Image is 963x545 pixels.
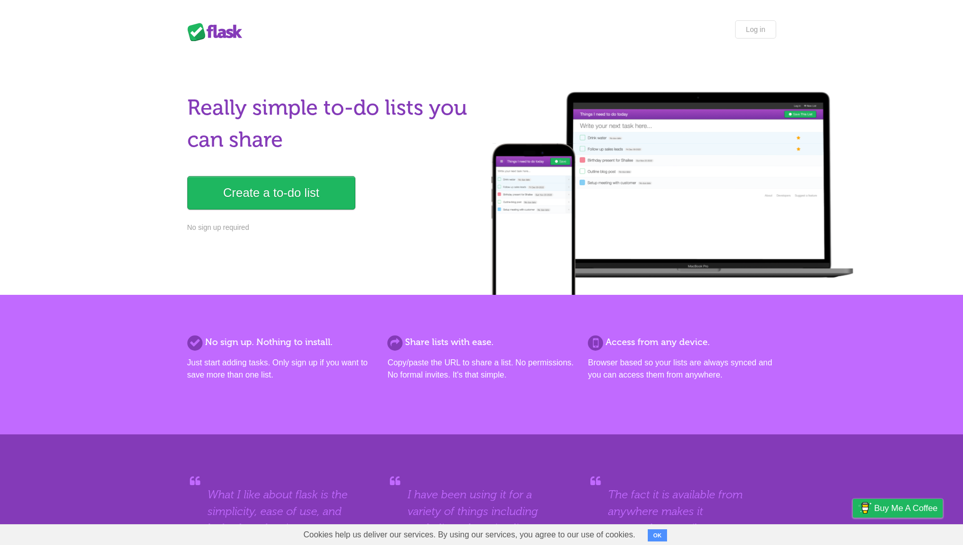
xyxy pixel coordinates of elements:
[187,222,476,233] p: No sign up required
[648,529,668,541] button: OK
[588,357,776,381] p: Browser based so your lists are always synced and you can access them from anywhere.
[187,176,355,210] a: Create a to-do list
[187,92,476,156] h1: Really simple to-do lists you can share
[874,499,938,517] span: Buy me a coffee
[387,357,575,381] p: Copy/paste the URL to share a list. No permissions. No formal invites. It's that simple.
[608,486,755,536] blockquote: The fact it is available from anywhere makes it extremely versatile.
[187,23,248,41] div: Flask Lists
[588,335,776,349] h2: Access from any device.
[858,499,872,517] img: Buy me a coffee
[293,525,646,545] span: Cookies help us deliver our services. By using our services, you agree to our use of cookies.
[735,20,776,39] a: Log in
[187,357,375,381] p: Just start adding tasks. Only sign up if you want to save more than one list.
[187,335,375,349] h2: No sign up. Nothing to install.
[387,335,575,349] h2: Share lists with ease.
[853,499,943,518] a: Buy me a coffee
